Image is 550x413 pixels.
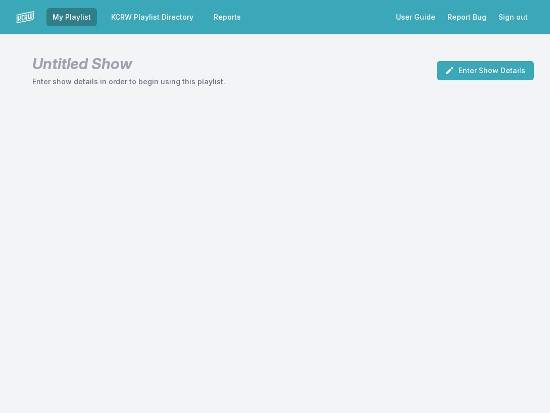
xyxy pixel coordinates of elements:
[208,8,247,26] a: Reports
[441,8,492,26] a: Report Bug
[105,8,199,26] a: KCRW Playlist Directory
[32,54,225,73] h1: Untitled Show
[390,8,441,26] a: User Guide
[46,8,97,26] a: My Playlist
[16,8,34,26] img: logo-white-87cec1fa9cbef997252546196dc51331.png
[32,77,225,87] p: Enter show details in order to begin using this playlist.
[437,61,534,80] button: Enter Show Details
[492,8,534,26] button: Sign out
